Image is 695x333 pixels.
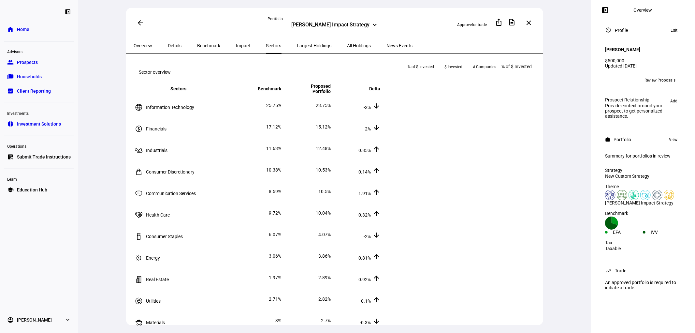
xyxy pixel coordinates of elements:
[316,103,331,108] span: 23.75%
[601,277,685,293] div: An approved portfolio is required to initiate a trade.
[639,75,681,85] button: Review Proposals
[605,200,681,205] div: [PERSON_NAME] Impact Strategy
[613,230,643,235] div: EFA
[269,232,282,237] span: 6.07%
[359,191,371,196] span: 1.91%
[644,75,675,85] span: Review Proposals
[267,167,282,173] span: 10.38%
[651,230,681,235] div: IVV
[4,47,74,56] div: Advisors
[605,240,681,245] div: Tax
[605,267,681,275] eth-panel-overview-card-header: Trade
[605,168,681,173] div: Strategy
[146,212,170,218] span: Health Care
[7,73,14,80] eth-mat-symbol: folder_copy
[170,86,196,91] span: Sectors
[373,188,381,196] mat-icon: arrow_upward
[7,121,14,127] eth-mat-symbol: pie_chart
[4,174,74,183] div: Learn
[364,126,371,131] span: -2%
[292,22,370,29] div: [PERSON_NAME] Impact Strategy
[605,267,612,274] mat-icon: trending_up
[605,137,610,142] mat-icon: work
[359,148,371,153] span: 0.85%
[640,190,651,200] img: healthWellness.colored.svg
[321,318,331,323] span: 2.7%
[617,190,627,200] img: sustainableAgriculture.colored.svg
[445,62,463,72] span: $ Invested
[605,190,615,200] img: humanRights.colored.svg
[17,73,42,80] span: Households
[607,78,614,83] span: BM
[146,234,183,239] span: Consumer Staples
[269,275,282,280] span: 1.97%
[605,211,681,216] div: Benchmark
[605,27,612,33] mat-icon: account_circle
[664,190,674,200] img: corporateEthics.custom.svg
[452,20,492,30] button: Approvefor trade
[373,274,381,282] mat-icon: arrow_upward
[146,191,196,196] span: Communication Services
[364,105,371,110] span: -2%
[4,23,74,36] a: homeHome
[359,255,371,261] span: 0.81%
[319,275,331,280] span: 2.89%
[146,148,168,153] span: Industrials
[268,16,401,22] div: Portfolio
[7,187,14,193] eth-mat-symbol: school
[146,105,195,110] span: Information Technology
[670,97,677,105] span: Add
[440,62,468,72] button: $ Invested
[408,62,434,72] span: % of $ Invested
[17,154,71,160] span: Submit Trade Instructions
[269,189,282,194] span: 8.59%
[17,121,61,127] span: Investment Solutions
[269,296,282,302] span: 2.71%
[7,317,14,323] eth-mat-symbol: account_circle
[197,43,221,48] span: Benchmark
[373,124,381,131] mat-icon: arrow_downward
[7,59,14,66] eth-mat-symbol: group
[364,234,371,239] span: -2%
[605,47,640,52] h4: [PERSON_NAME]
[669,136,677,144] span: View
[319,232,331,237] span: 4.07%
[269,210,282,216] span: 9.72%
[146,126,167,131] span: Financials
[359,212,371,218] span: 0.32%
[373,210,381,218] mat-icon: arrow_upward
[667,97,681,105] button: Add
[146,255,160,261] span: Energy
[146,320,165,325] span: Materials
[319,296,331,302] span: 2.82%
[615,268,626,273] div: Trade
[605,136,681,144] eth-panel-overview-card-header: Portfolio
[4,84,74,98] a: bid_landscapeClient Reporting
[373,167,381,174] mat-icon: arrow_upward
[359,277,371,282] span: 0.92%
[605,184,681,189] div: Theme
[652,190,662,200] img: financialStability.colored.svg
[605,174,681,179] div: New Custom Strategy
[17,59,38,66] span: Prospects
[671,26,677,34] span: Edit
[4,108,74,117] div: Investments
[137,19,144,27] mat-icon: arrow_back
[4,117,74,130] a: pie_chartInvestment Solutions
[360,86,381,91] span: Delta
[373,145,381,153] mat-icon: arrow_upward
[267,146,282,151] span: 11.63%
[316,167,331,173] span: 10.53%
[468,62,502,72] button: # Companies
[17,26,29,33] span: Home
[605,103,667,119] div: Provide context around your prospect to get personalized assistance.
[7,88,14,94] eth-mat-symbol: bid_landscape
[139,69,171,75] eth-data-table-title: Sector overview
[316,210,331,216] span: 10.04%
[361,298,371,304] span: 0.1%
[373,253,381,261] mat-icon: arrow_upward
[473,62,497,72] span: # Companies
[4,70,74,83] a: folder_copyHouseholds
[248,86,282,91] span: Benchmark
[615,28,628,33] div: Profile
